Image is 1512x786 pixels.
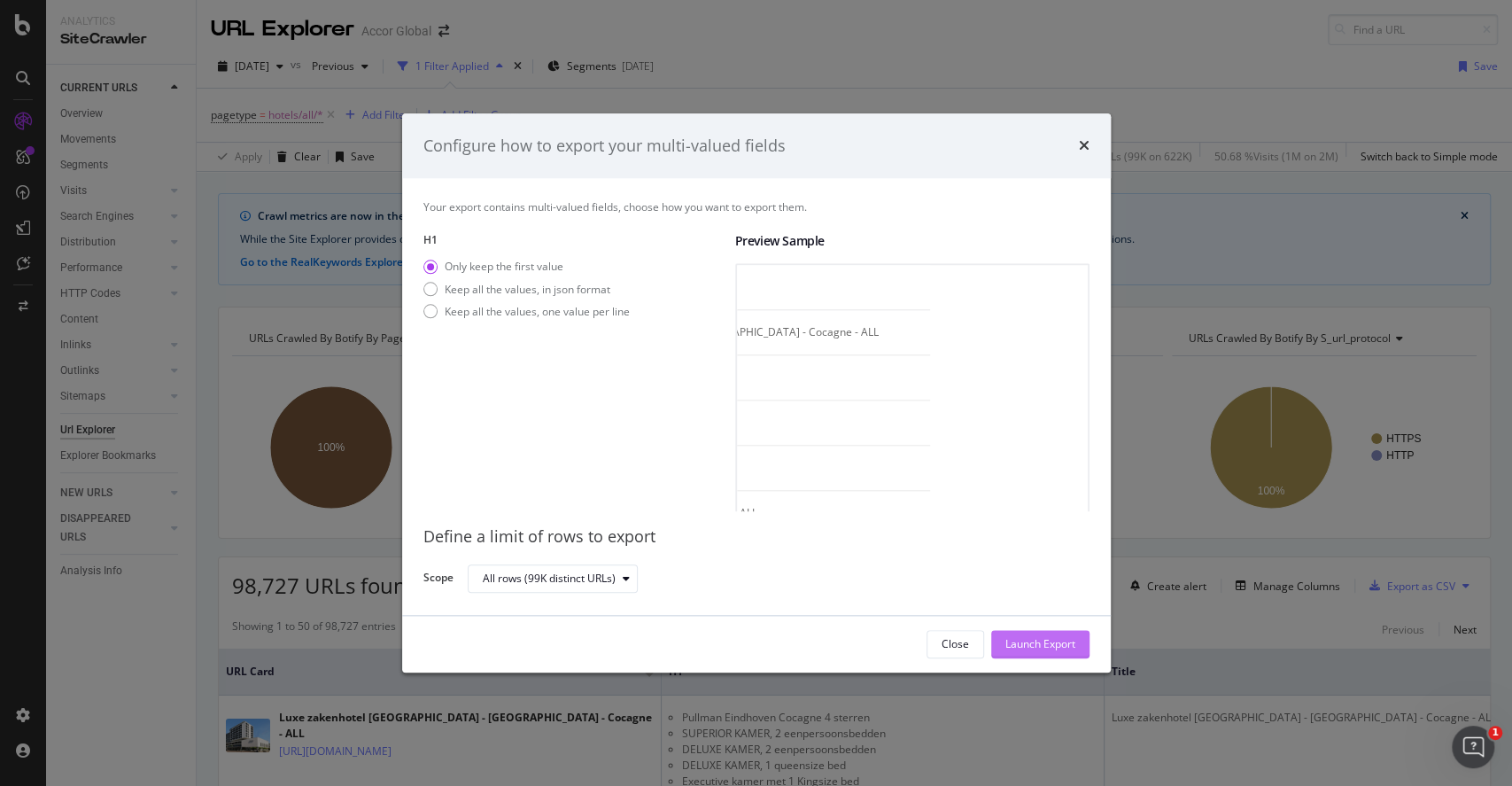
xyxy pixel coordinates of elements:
label: Scope [423,570,454,589]
div: Keep all the values, in json format [445,282,610,297]
div: Close [942,637,969,652]
div: Launch Export [1005,637,1075,652]
div: times [1079,135,1089,158]
div: Keep all the values, one value per line [445,304,630,319]
div: Your export contains multi-valued fields, choose how you want to export them. [423,199,1089,214]
div: All rows (99K distinct URLs) [483,573,616,584]
div: Keep all the values, in json format [423,282,630,297]
span: 1 [1488,726,1502,740]
div: Define a limit of rows to export [423,526,1089,549]
iframe: Intercom live chat [1452,726,1494,768]
div: Preview Sample [735,233,1089,251]
button: Launch Export [991,630,1089,658]
button: Close [927,630,984,658]
label: H1 [423,233,721,248]
div: Only keep the first value [423,260,630,275]
div: Configure how to export your multi-valued fields [423,135,786,158]
div: Only keep the first value [445,260,563,275]
button: All rows (99K distinct URLs) [468,564,638,593]
div: modal [402,113,1111,673]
